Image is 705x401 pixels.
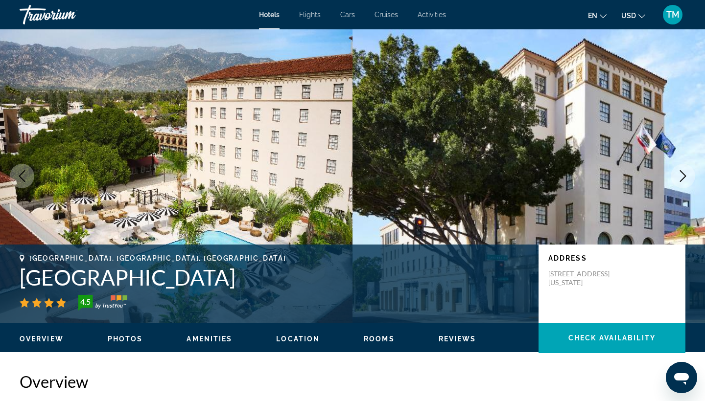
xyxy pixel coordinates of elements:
[666,362,697,393] iframe: Кнопка запуска окна обмена сообщениями
[548,269,627,287] p: [STREET_ADDRESS][US_STATE]
[364,334,395,343] button: Rooms
[660,4,685,25] button: User Menu
[187,334,232,343] button: Amenities
[364,335,395,343] span: Rooms
[20,335,64,343] span: Overview
[439,335,476,343] span: Reviews
[20,334,64,343] button: Overview
[588,8,607,22] button: Change language
[418,11,446,19] a: Activities
[10,164,34,188] button: Previous image
[375,11,398,19] a: Cruises
[20,2,117,27] a: Travorium
[539,323,685,353] button: Check Availability
[75,296,95,308] div: 4.5
[276,335,320,343] span: Location
[439,334,476,343] button: Reviews
[108,335,143,343] span: Photos
[588,12,597,20] span: en
[299,11,321,19] a: Flights
[548,254,676,262] p: Address
[29,254,286,262] span: [GEOGRAPHIC_DATA], [GEOGRAPHIC_DATA], [GEOGRAPHIC_DATA]
[187,335,232,343] span: Amenities
[276,334,320,343] button: Location
[78,295,127,311] img: trustyou-badge-hor.svg
[20,265,529,290] h1: [GEOGRAPHIC_DATA]
[259,11,280,19] a: Hotels
[671,164,695,188] button: Next image
[568,334,656,342] span: Check Availability
[621,12,636,20] span: USD
[340,11,355,19] a: Cars
[621,8,645,22] button: Change currency
[108,334,143,343] button: Photos
[20,372,685,391] h2: Overview
[666,10,680,20] span: TM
